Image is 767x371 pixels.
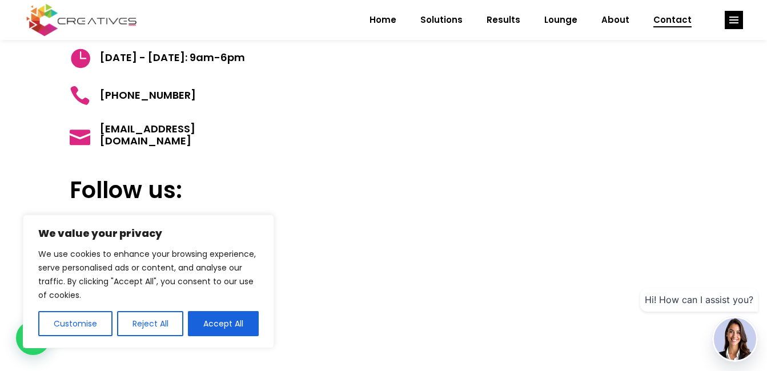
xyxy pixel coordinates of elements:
[641,5,704,35] a: Contact
[532,5,589,35] a: Lounge
[90,123,254,147] span: [EMAIL_ADDRESS][DOMAIN_NAME]
[544,5,577,35] span: Lounge
[188,311,259,336] button: Accept All
[24,2,139,38] img: Creatives
[90,47,245,68] span: [DATE] - [DATE]: 9am-6pm
[90,85,196,106] span: [PHONE_NUMBER]
[38,227,259,240] p: We value your privacy
[370,5,396,35] span: Home
[23,215,274,348] div: We value your privacy
[640,288,758,312] div: Hi! How can I assist you?
[38,247,259,302] p: We use cookies to enhance your browsing experience, serve personalised ads or content, and analys...
[714,318,756,360] img: agent
[408,5,475,35] a: Solutions
[70,85,196,106] a: [PHONE_NUMBER]
[117,311,184,336] button: Reject All
[475,5,532,35] a: Results
[70,123,254,147] a: [EMAIL_ADDRESS][DOMAIN_NAME]
[38,311,113,336] button: Customise
[358,5,408,35] a: Home
[601,5,629,35] span: About
[653,5,692,35] span: Contact
[725,11,743,29] a: link
[589,5,641,35] a: About
[70,176,254,204] h3: Follow us:
[420,5,463,35] span: Solutions
[487,5,520,35] span: Results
